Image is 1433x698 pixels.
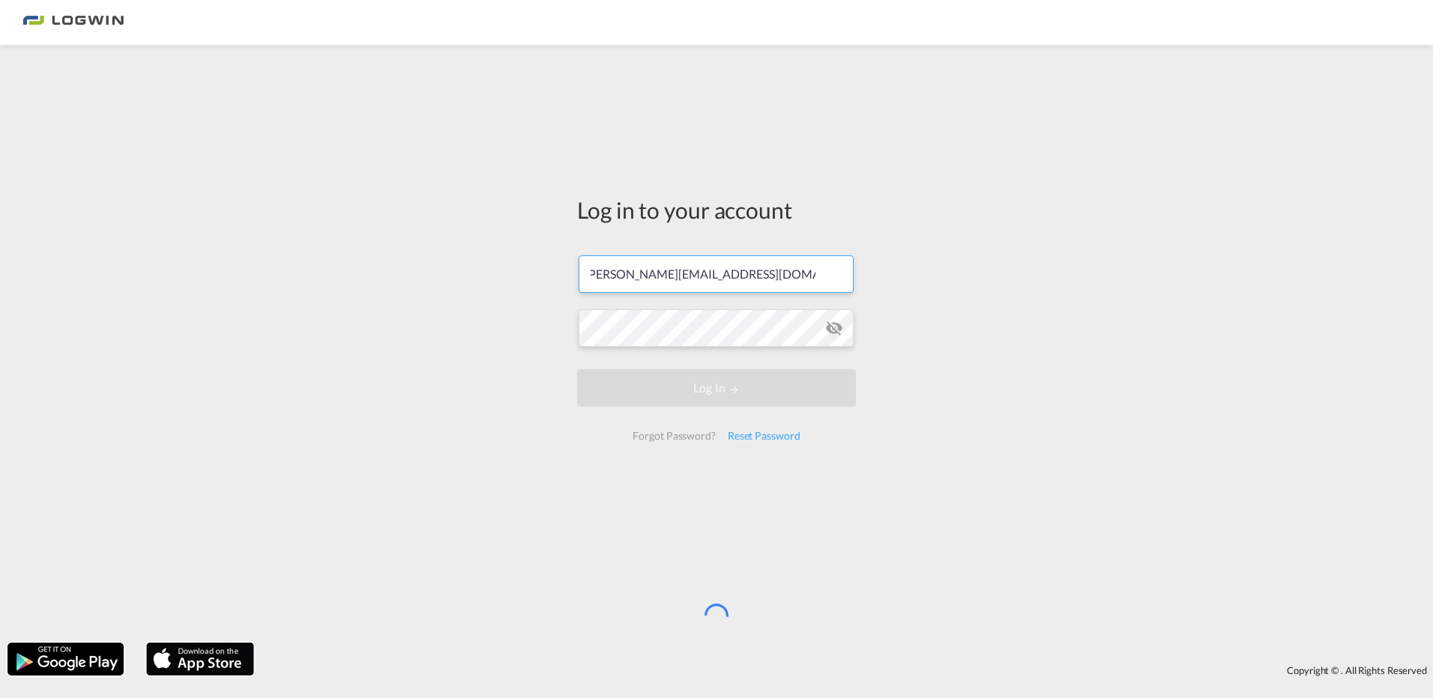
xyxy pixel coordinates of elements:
[627,422,721,449] div: Forgot Password?
[262,658,1433,683] div: Copyright © . All Rights Reserved
[577,369,856,407] button: LOGIN
[22,6,124,40] img: 2761ae10d95411efa20a1f5e0282d2d7.png
[579,255,854,293] input: Enter email/phone number
[145,641,256,677] img: apple.png
[825,319,843,337] md-icon: icon-eye-off
[722,422,806,449] div: Reset Password
[6,641,125,677] img: google.png
[577,194,856,225] div: Log in to your account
